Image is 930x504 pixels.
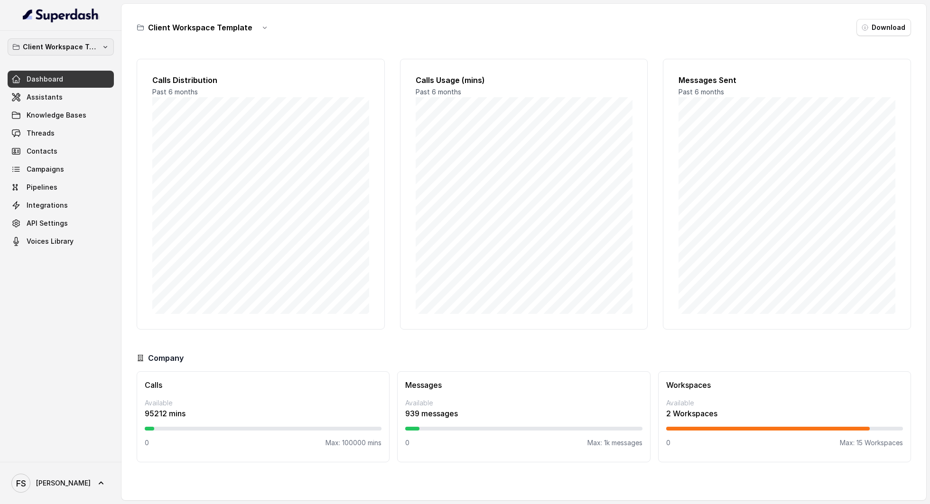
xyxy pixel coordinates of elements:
span: Past 6 months [416,88,461,96]
p: Client Workspace Template [23,41,99,53]
button: Client Workspace Template [8,38,114,55]
a: Integrations [8,197,114,214]
p: Max: 1k messages [587,438,642,448]
a: Pipelines [8,179,114,196]
a: Knowledge Bases [8,107,114,124]
span: [PERSON_NAME] [36,478,91,488]
p: Available [405,398,642,408]
p: 0 [405,438,409,448]
p: 939 messages [405,408,642,419]
a: Assistants [8,89,114,106]
span: Integrations [27,201,68,210]
h3: Client Workspace Template [148,22,252,33]
span: Knowledge Bases [27,110,86,120]
button: Download [856,19,911,36]
span: Threads [27,128,55,138]
span: Contacts [27,147,57,156]
h2: Calls Distribution [152,74,369,86]
a: Campaigns [8,161,114,178]
p: 2 Workspaces [666,408,903,419]
span: API Settings [27,219,68,228]
p: 95212 mins [145,408,381,419]
a: Threads [8,125,114,142]
text: FS [16,478,26,488]
h2: Calls Usage (mins) [416,74,632,86]
p: Available [145,398,381,408]
a: Dashboard [8,71,114,88]
span: Dashboard [27,74,63,84]
h3: Messages [405,379,642,391]
span: Voices Library [27,237,74,246]
p: Max: 100000 mins [325,438,381,448]
span: Past 6 months [152,88,198,96]
p: 0 [145,438,149,448]
h3: Calls [145,379,381,391]
img: light.svg [23,8,99,23]
h2: Messages Sent [679,74,895,86]
a: API Settings [8,215,114,232]
a: [PERSON_NAME] [8,470,114,496]
a: Voices Library [8,233,114,250]
span: Past 6 months [679,88,724,96]
a: Contacts [8,143,114,160]
p: Available [666,398,903,408]
p: Max: 15 Workspaces [840,438,903,448]
h3: Company [148,352,184,364]
span: Pipelines [27,183,57,192]
span: Campaigns [27,165,64,174]
span: Assistants [27,92,63,102]
p: 0 [666,438,670,448]
h3: Workspaces [666,379,903,391]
